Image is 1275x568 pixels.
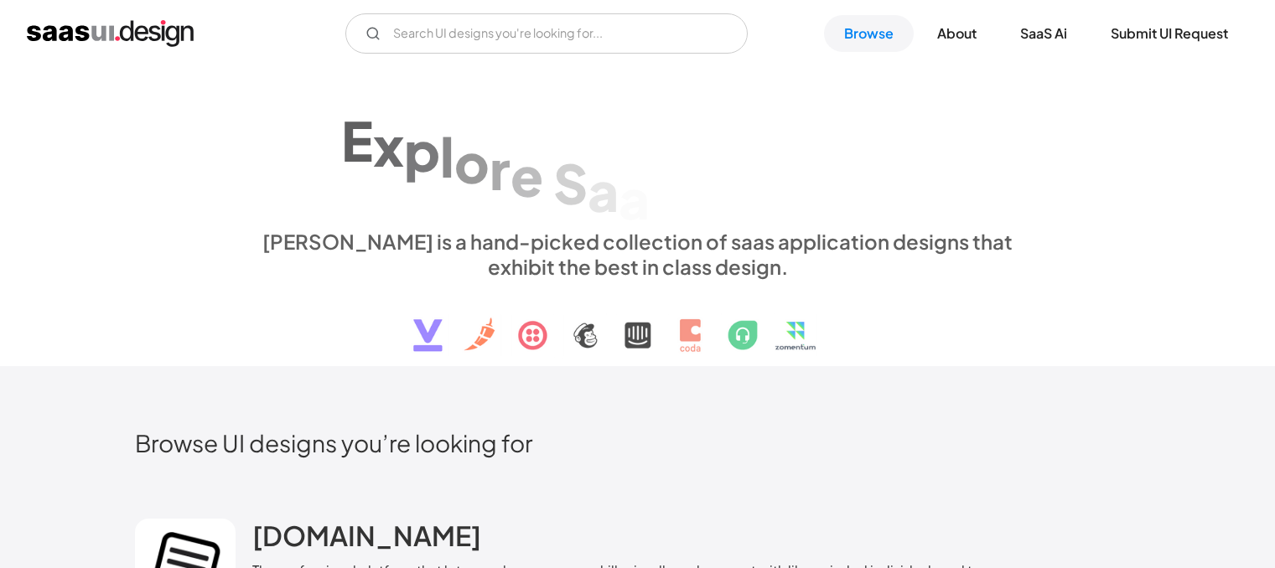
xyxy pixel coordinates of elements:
a: About [917,15,997,52]
form: Email Form [345,13,748,54]
div: r [490,136,511,200]
a: Submit UI Request [1091,15,1248,52]
img: text, icon, saas logo [384,279,892,366]
a: home [27,20,194,47]
h1: Explore SaaS UI design patterns & interactions. [252,84,1024,213]
div: S [553,150,588,214]
div: p [404,118,440,183]
a: [DOMAIN_NAME] [252,519,481,560]
input: Search UI designs you're looking for... [345,13,748,54]
a: Browse [824,15,914,52]
div: l [440,123,454,188]
div: [PERSON_NAME] is a hand-picked collection of saas application designs that exhibit the best in cl... [252,229,1024,279]
div: E [341,108,373,173]
div: e [511,142,543,207]
div: x [373,113,404,178]
div: o [454,130,490,194]
div: a [588,157,619,222]
a: SaaS Ai [1000,15,1087,52]
h2: Browse UI designs you’re looking for [135,428,1141,457]
h2: [DOMAIN_NAME] [252,519,481,552]
div: a [619,166,650,230]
